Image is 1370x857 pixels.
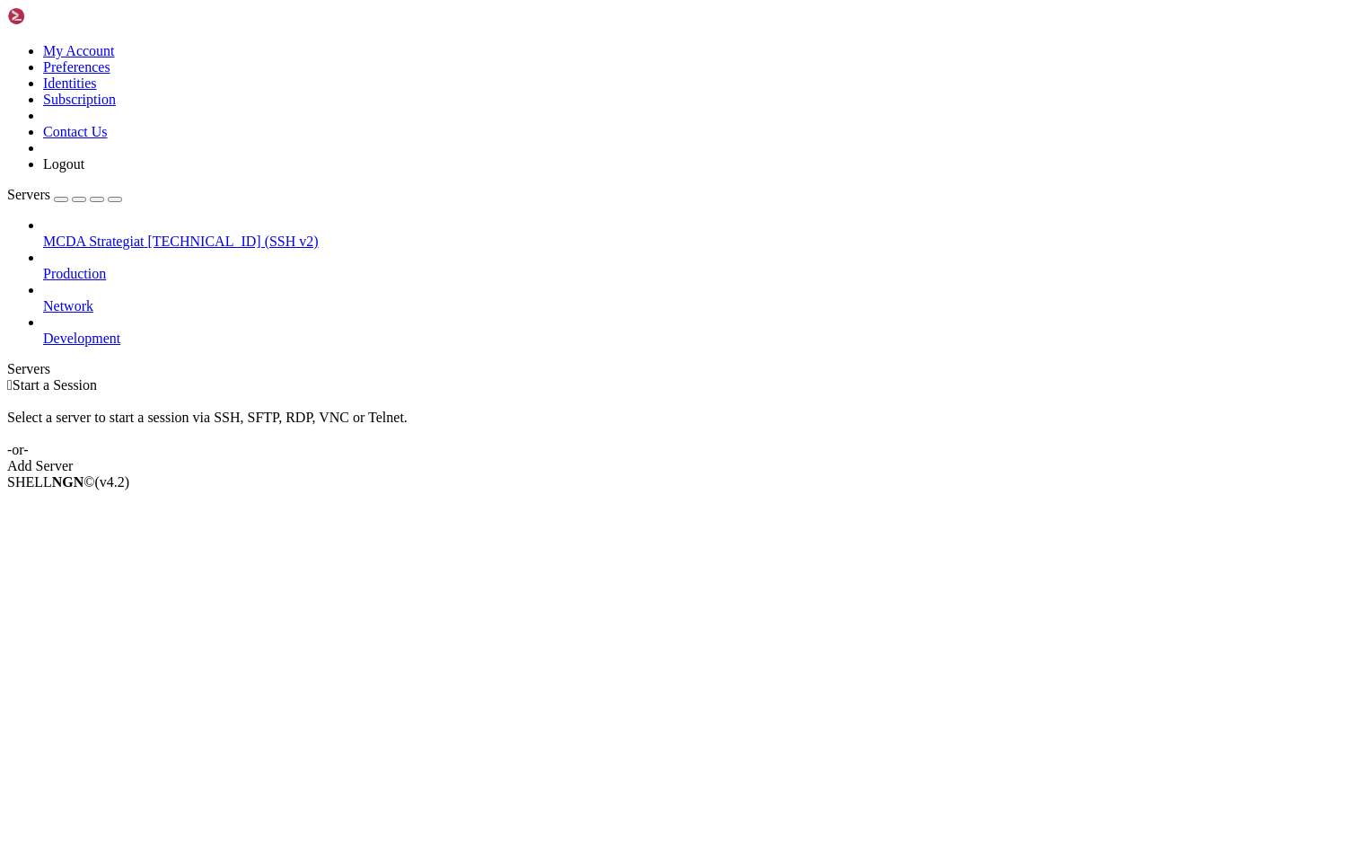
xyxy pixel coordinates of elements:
[7,458,1363,474] div: Add Server
[147,234,318,249] span: [TECHNICAL_ID] (SSH v2)
[43,298,1363,314] a: Network
[43,331,120,346] span: Development
[43,124,108,139] a: Contact Us
[7,377,13,393] span: 
[43,282,1363,314] li: Network
[43,156,84,172] a: Logout
[13,377,97,393] span: Start a Session
[7,187,50,202] span: Servers
[7,393,1363,458] div: Select a server to start a session via SSH, SFTP, RDP, VNC or Telnet. -or-
[43,266,1363,282] a: Production
[43,234,1363,250] a: MCDA Strategiat [TECHNICAL_ID] (SSH v2)
[7,7,110,25] img: Shellngn
[43,331,1363,347] a: Development
[52,474,84,490] b: NGN
[7,187,122,202] a: Servers
[43,92,116,107] a: Subscription
[7,474,129,490] span: SHELL ©
[43,266,106,281] span: Production
[43,250,1363,282] li: Production
[43,298,93,314] span: Network
[43,43,115,58] a: My Account
[43,234,144,249] span: MCDA Strategiat
[43,314,1363,347] li: Development
[43,59,110,75] a: Preferences
[43,75,97,91] a: Identities
[95,474,130,490] span: 4.2.0
[43,217,1363,250] li: MCDA Strategiat [TECHNICAL_ID] (SSH v2)
[7,361,1363,377] div: Servers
